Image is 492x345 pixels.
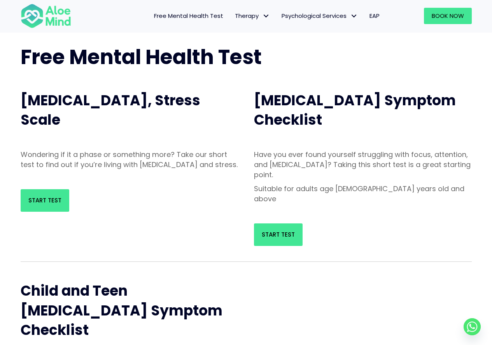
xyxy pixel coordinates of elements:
[154,12,223,20] span: Free Mental Health Test
[254,91,456,130] span: [MEDICAL_DATA] Symptom Checklist
[369,12,380,20] span: EAP
[261,10,272,22] span: Therapy: submenu
[348,10,360,22] span: Psychological Services: submenu
[364,8,385,24] a: EAP
[282,12,358,20] span: Psychological Services
[21,150,238,170] p: Wondering if it a phase or something more? Take our short test to find out if you’re living with ...
[28,196,61,204] span: Start Test
[276,8,364,24] a: Psychological ServicesPsychological Services: submenu
[21,3,71,29] img: Aloe mind Logo
[432,12,464,20] span: Book Now
[254,150,472,180] p: Have you ever found yourself struggling with focus, attention, and [MEDICAL_DATA]? Taking this sh...
[229,8,276,24] a: TherapyTherapy: submenu
[254,184,472,204] p: Suitable for adults age [DEMOGRAPHIC_DATA] years old and above
[21,91,200,130] span: [MEDICAL_DATA], Stress Scale
[235,12,270,20] span: Therapy
[81,8,385,24] nav: Menu
[254,223,303,246] a: Start Test
[21,189,69,212] a: Start Test
[21,281,222,340] span: Child and Teen [MEDICAL_DATA] Symptom Checklist
[262,230,295,239] span: Start Test
[464,318,481,335] a: Whatsapp
[21,43,262,71] span: Free Mental Health Test
[148,8,229,24] a: Free Mental Health Test
[424,8,472,24] a: Book Now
